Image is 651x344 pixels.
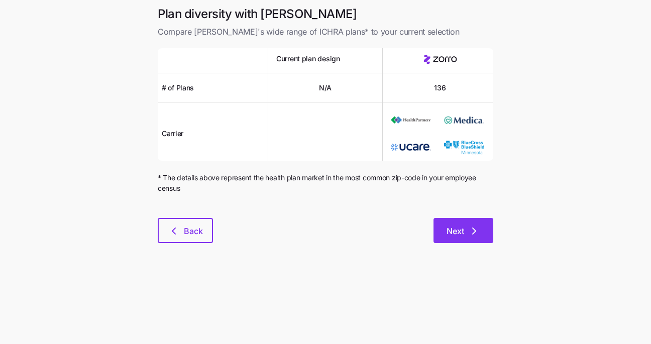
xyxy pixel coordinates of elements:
img: Carrier [391,138,431,157]
h1: Plan diversity with [PERSON_NAME] [158,6,493,22]
span: Compare [PERSON_NAME]'s wide range of ICHRA plans* to your current selection [158,26,493,38]
span: # of Plans [162,83,194,93]
span: Next [447,225,464,237]
span: * The details above represent the health plan market in the most common zip-code in your employee... [158,173,493,193]
span: 136 [434,83,446,93]
img: Carrier [391,110,431,130]
span: Back [184,225,203,237]
button: Back [158,218,213,243]
span: Current plan design [276,54,340,64]
img: Carrier [444,138,484,157]
button: Next [433,218,493,243]
img: Carrier [444,110,484,130]
span: N/A [319,83,332,93]
span: Carrier [162,129,183,139]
